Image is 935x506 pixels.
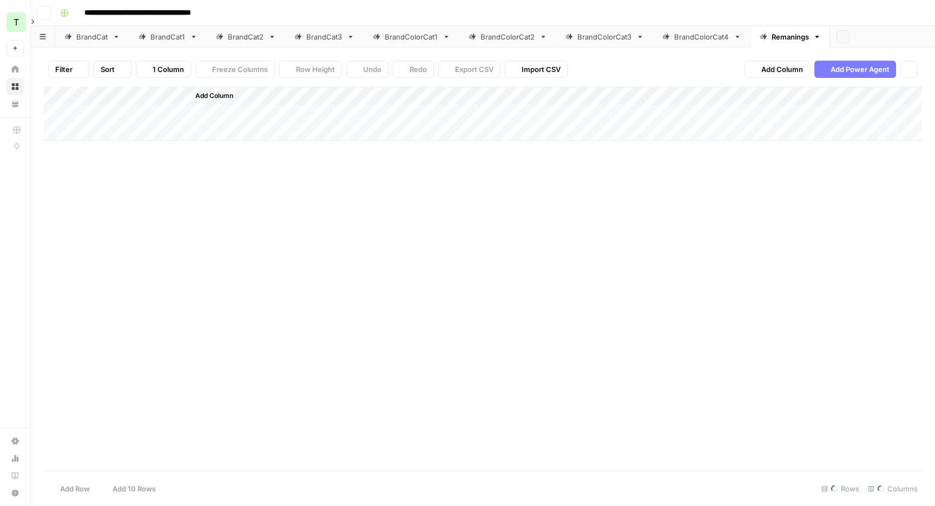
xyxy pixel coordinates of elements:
[480,31,535,42] div: BrandColorCat2
[212,64,268,75] span: Freeze Columns
[6,78,24,95] a: Browse
[363,64,381,75] span: Undo
[864,480,922,497] div: Columns
[556,26,653,48] a: BrandColorCat3
[14,16,19,29] span: T
[346,61,389,78] button: Undo
[831,64,890,75] span: Add Power Agent
[653,26,750,48] a: BrandColorCat4
[6,467,24,484] a: Learning Hub
[76,31,108,42] div: BrandCat
[6,450,24,467] a: Usage
[207,26,285,48] a: BrandCat2
[6,61,24,78] a: Home
[113,483,156,494] span: Add 10 Rows
[153,64,184,75] span: 1 Column
[745,61,810,78] button: Add Column
[393,61,434,78] button: Redo
[195,61,275,78] button: Freeze Columns
[296,64,335,75] span: Row Height
[136,61,191,78] button: 1 Column
[195,91,233,101] span: Add Column
[438,61,501,78] button: Export CSV
[674,31,729,42] div: BrandColorCat4
[505,61,568,78] button: Import CSV
[750,26,830,48] a: Remanings
[48,61,89,78] button: Filter
[101,64,115,75] span: Sort
[459,26,556,48] a: BrandColorCat2
[6,9,24,36] button: Workspace: TY SEO Team
[44,480,96,497] button: Add Row
[228,31,264,42] div: BrandCat2
[285,26,364,48] a: BrandCat3
[817,480,864,497] div: Rows
[814,61,896,78] button: Add Power Agent
[55,26,129,48] a: BrandCat
[55,64,73,75] span: Filter
[306,31,343,42] div: BrandCat3
[96,480,162,497] button: Add 10 Rows
[150,31,186,42] div: BrandCat1
[522,64,561,75] span: Import CSV
[385,31,438,42] div: BrandColorCat1
[6,432,24,450] a: Settings
[129,26,207,48] a: BrandCat1
[455,64,493,75] span: Export CSV
[6,95,24,113] a: Your Data
[279,61,342,78] button: Row Height
[410,64,427,75] span: Redo
[60,483,90,494] span: Add Row
[577,31,632,42] div: BrandColorCat3
[364,26,459,48] a: BrandColorCat1
[181,89,238,103] button: Add Column
[94,61,131,78] button: Sort
[772,31,809,42] div: Remanings
[6,484,24,502] button: Help + Support
[761,64,803,75] span: Add Column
